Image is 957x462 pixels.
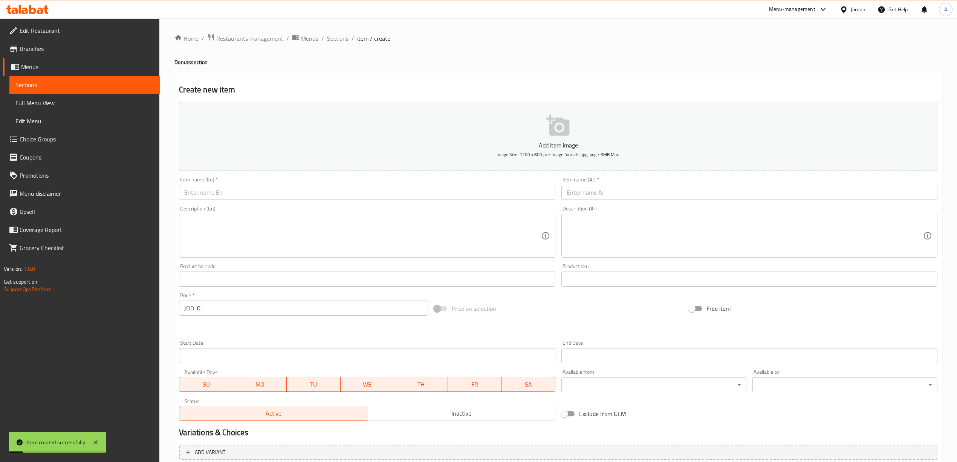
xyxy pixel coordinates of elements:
[191,141,926,150] p: Add item image
[20,207,154,216] span: Upsell
[3,40,160,58] a: Branches
[3,166,160,184] a: Promotions
[769,5,815,14] div: Menu-management
[706,304,731,313] span: Free item
[341,377,394,392] button: WE
[4,264,22,274] span: Version:
[179,406,367,421] button: Active
[561,185,937,200] input: Enter name Ar
[15,80,154,89] span: Sections
[292,34,318,43] a: Menus
[20,26,154,35] span: Edit Restaurant
[352,34,354,43] li: /
[23,264,35,274] span: 1.0.0
[174,34,942,43] nav: breadcrumb
[174,34,199,43] a: Home
[179,445,937,460] button: Add variant
[286,34,289,43] li: /
[301,34,318,43] span: Menus
[20,44,154,53] span: Branches
[9,94,160,112] a: Full Menu View
[20,171,154,180] span: Promotions
[184,304,194,313] p: JOD
[451,379,499,390] span: FR
[504,379,552,390] span: SA
[20,243,154,252] span: Grocery Checklist
[290,379,338,390] span: TU
[344,379,391,390] span: WE
[27,438,85,447] div: Item created successfully
[21,62,154,71] span: Menus
[15,98,154,107] span: Full Menu View
[207,34,283,43] a: Restaurants management
[851,5,865,14] div: Jordan
[174,58,942,66] h4: Donuts section
[561,377,746,392] div: ​
[195,448,225,457] span: Add variant
[370,408,552,419] span: Inactive
[579,409,626,418] span: Exclude from GEM
[197,301,428,316] input: Please enter price
[182,379,230,390] span: SU
[561,272,937,287] input: Please enter product sku
[202,34,204,43] li: /
[15,117,154,126] span: Edit Menu
[233,377,287,392] button: MO
[9,112,160,130] a: Edit Menu
[3,203,160,221] a: Upsell
[752,377,937,392] div: ​
[3,58,160,76] a: Menus
[287,377,341,392] button: TU
[3,130,160,148] a: Choice Groups
[3,239,160,257] a: Grocery Checklist
[3,148,160,166] a: Coupons
[3,221,160,239] a: Coverage Report
[20,153,154,162] span: Coupons
[4,277,38,287] span: Get support on:
[179,377,233,392] button: SU
[179,272,555,287] input: Please enter product barcode
[321,34,324,43] li: /
[4,284,52,294] a: Support.OpsPlatform
[452,304,496,313] span: Price on selection
[394,377,448,392] button: TH
[179,427,937,438] h2: Variations & Choices
[357,34,390,43] span: item / create
[9,76,160,94] a: Sections
[179,84,937,95] h2: Create new item
[3,184,160,203] a: Menu disclaimer
[236,379,284,390] span: MO
[20,225,154,234] span: Coverage Report
[448,377,502,392] button: FR
[182,408,364,419] span: Active
[367,406,555,421] button: Inactive
[501,377,555,392] button: SA
[397,379,445,390] span: TH
[944,5,947,14] span: A
[3,21,160,40] a: Edit Restaurant
[327,34,349,43] a: Sections
[20,189,154,198] span: Menu disclaimer
[216,34,283,43] span: Restaurants management
[179,185,555,200] input: Enter name En
[20,135,154,144] span: Choice Groups
[497,150,620,159] span: Image Size: 1200 x 800 px / Image formats: jpg, png / 5MB Max.
[179,102,937,171] button: Add item imageImage Size: 1200 x 800 px / Image formats: jpg, png / 5MB Max.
